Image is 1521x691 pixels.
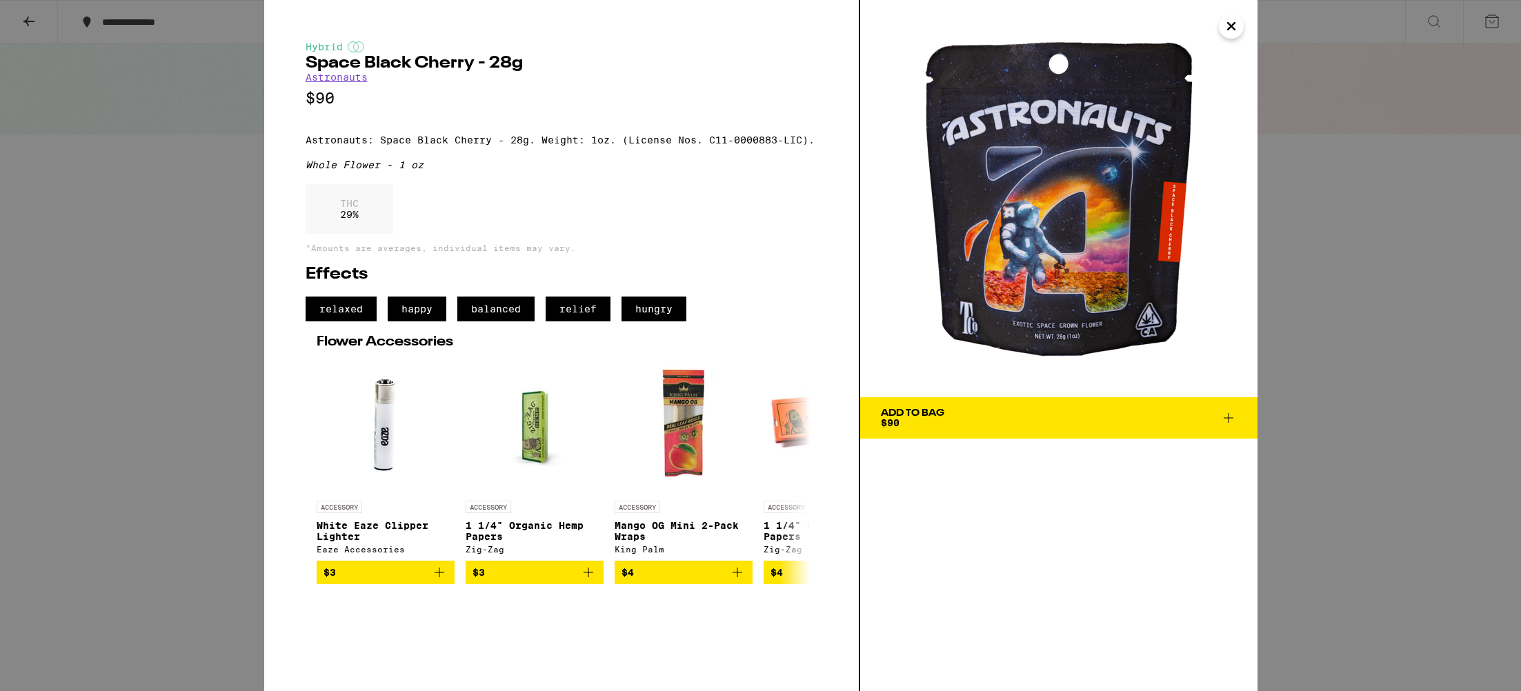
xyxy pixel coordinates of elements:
button: Add to bag [466,561,604,584]
p: ACCESSORY [615,501,660,513]
a: Open page for 1 1/4" Classic Rolling Papers from Zig-Zag [764,356,902,561]
span: hungry [622,297,686,321]
div: 29 % [306,184,393,234]
button: Add to bag [615,561,753,584]
p: 1 1/4" Classic Rolling Papers [764,520,902,542]
p: ACCESSORY [466,501,511,513]
img: King Palm - Mango OG Mini 2-Pack Wraps [615,356,753,494]
h2: Effects [306,266,817,283]
div: Eaze Accessories [317,545,455,554]
span: balanced [457,297,535,321]
p: Astronauts: Space Black Cherry - 28g. Weight: 1oz. (License Nos. C11-0000883-LIC). [306,134,817,146]
img: hybridColor.svg [348,41,364,52]
h2: Space Black Cherry - 28g [306,55,817,72]
div: King Palm [615,545,753,554]
span: $90 [881,417,899,428]
p: Mango OG Mini 2-Pack Wraps [615,520,753,542]
p: *Amounts are averages, individual items may vary. [306,243,817,252]
span: $4 [622,567,634,578]
span: $4 [771,567,783,578]
p: $90 [306,90,817,107]
p: 1 1/4" Organic Hemp Papers [466,520,604,542]
button: Close [1219,14,1244,39]
img: Eaze Accessories - White Eaze Clipper Lighter [317,356,455,494]
p: ACCESSORY [317,501,362,513]
div: Add To Bag [881,408,944,418]
a: Open page for White Eaze Clipper Lighter from Eaze Accessories [317,356,455,561]
img: Zig-Zag - 1 1/4" Organic Hemp Papers [466,356,604,494]
div: Hybrid [306,41,817,52]
span: $3 [324,567,336,578]
img: Zig-Zag - 1 1/4" Classic Rolling Papers [764,356,902,494]
span: Hi. Need any help? [8,10,99,21]
button: Add to bag [317,561,455,584]
span: relief [546,297,610,321]
a: Astronauts [306,72,368,83]
button: Add to bag [764,561,902,584]
p: White Eaze Clipper Lighter [317,520,455,542]
span: happy [388,297,446,321]
p: THC [340,198,359,209]
a: Open page for Mango OG Mini 2-Pack Wraps from King Palm [615,356,753,561]
button: Add To Bag$90 [860,397,1257,439]
div: Whole Flower - 1 oz [306,159,817,170]
p: ACCESSORY [764,501,809,513]
div: Zig-Zag [764,545,902,554]
span: $3 [473,567,485,578]
h2: Flower Accessories [317,335,806,349]
div: Zig-Zag [466,545,604,554]
span: relaxed [306,297,377,321]
a: Open page for 1 1/4" Organic Hemp Papers from Zig-Zag [466,356,604,561]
